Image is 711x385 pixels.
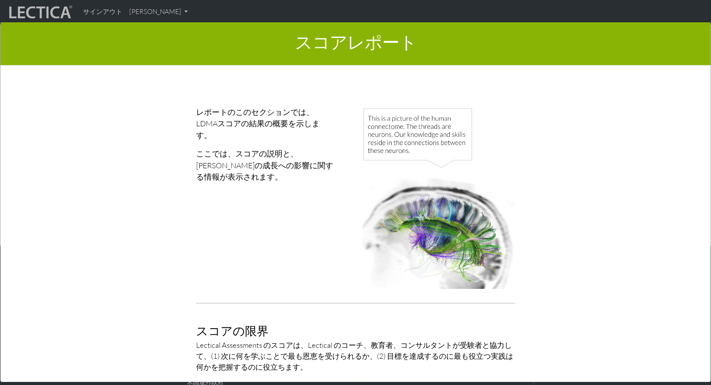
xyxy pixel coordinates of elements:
font: スコアレポート [295,31,417,52]
font: Lectical Assessments のスコアは、Lectical のコーチ、教育者、コンサルタントが受験者と協力して、(1) 次に何を学ぶことで最も恩恵を受けられるか、(2) 目標を達成す... [196,340,513,371]
font: レポートのこのセクションでは、LDMAスコアの結果の概要を示します。 [196,107,320,140]
font: スコアの限界 [196,323,269,338]
img: ヒトコネクトーム [362,106,515,289]
font: ここでは、スコアの説明と、[PERSON_NAME]の成長への影響に関する情報が表示されます。 [196,149,333,181]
